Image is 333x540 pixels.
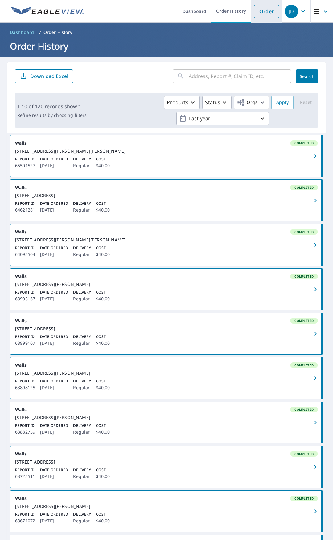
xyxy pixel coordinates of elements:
[40,428,68,436] p: [DATE]
[285,5,298,18] div: JD
[96,467,110,473] p: Cost
[11,7,84,16] img: EV Logo
[15,290,35,295] p: Report ID
[40,423,68,428] p: Date Ordered
[291,363,317,367] span: Completed
[96,156,110,162] p: Cost
[15,407,318,412] div: Walls
[15,384,35,391] p: 63898125
[40,162,68,169] p: [DATE]
[187,113,259,124] p: Last year
[15,340,35,347] p: 63899107
[10,269,323,310] a: WallsCompleted[STREET_ADDRESS][PERSON_NAME]Report ID63905167Date Ordered[DATE]DeliveryRegularCost...
[40,251,68,258] p: [DATE]
[73,251,91,258] p: Regular
[73,162,91,169] p: Regular
[96,334,110,340] p: Cost
[15,237,318,243] div: [STREET_ADDRESS][PERSON_NAME][PERSON_NAME]
[301,73,313,79] span: Search
[40,517,68,525] p: [DATE]
[40,290,68,295] p: Date Ordered
[271,96,294,109] button: Apply
[73,334,91,340] p: Delivery
[15,251,35,258] p: 64095504
[15,201,35,206] p: Report ID
[15,428,35,436] p: 63882759
[291,319,317,323] span: Completed
[96,428,110,436] p: $40.00
[73,378,91,384] p: Delivery
[39,29,41,36] li: /
[73,290,91,295] p: Delivery
[15,295,35,303] p: 63905167
[291,141,317,145] span: Completed
[40,512,68,517] p: Date Ordered
[291,230,317,234] span: Completed
[15,504,318,509] div: [STREET_ADDRESS][PERSON_NAME]
[73,156,91,162] p: Delivery
[73,340,91,347] p: Regular
[15,473,35,480] p: 63725511
[15,185,318,190] div: Walls
[17,113,87,118] p: Refine results by choosing filters
[17,103,87,110] p: 1-10 of 120 records shown
[15,318,318,324] div: Walls
[15,245,35,251] p: Report ID
[43,29,72,35] p: Order History
[291,274,317,278] span: Completed
[15,156,35,162] p: Report ID
[237,99,257,106] span: Orgs
[73,206,91,214] p: Regular
[254,5,279,18] a: Order
[15,415,318,420] div: [STREET_ADDRESS][PERSON_NAME]
[96,384,110,391] p: $40.00
[15,496,318,501] div: Walls
[73,423,91,428] p: Delivery
[176,112,269,125] button: Last year
[15,282,318,287] div: [STREET_ADDRESS][PERSON_NAME]
[10,357,323,399] a: WallsCompleted[STREET_ADDRESS][PERSON_NAME]Report ID63898125Date Ordered[DATE]DeliveryRegularCost...
[15,370,318,376] div: [STREET_ADDRESS][PERSON_NAME]
[96,290,110,295] p: Cost
[276,99,289,106] span: Apply
[15,378,35,384] p: Report ID
[167,99,188,106] p: Products
[73,295,91,303] p: Regular
[15,206,35,214] p: 64621281
[40,467,68,473] p: Date Ordered
[40,384,68,391] p: [DATE]
[10,402,323,443] a: WallsCompleted[STREET_ADDRESS][PERSON_NAME]Report ID63882759Date Ordered[DATE]DeliveryRegularCost...
[10,135,323,177] a: WallsCompleted[STREET_ADDRESS][PERSON_NAME][PERSON_NAME]Report ID65501527Date Ordered[DATE]Delive...
[15,193,318,198] div: [STREET_ADDRESS]
[96,201,110,206] p: Cost
[234,96,269,109] button: Orgs
[40,334,68,340] p: Date Ordered
[73,512,91,517] p: Delivery
[15,451,318,457] div: Walls
[96,512,110,517] p: Cost
[10,313,323,354] a: WallsCompleted[STREET_ADDRESS]Report ID63899107Date Ordered[DATE]DeliveryRegularCost$40.00
[15,517,35,525] p: 63671072
[96,295,110,303] p: $40.00
[40,378,68,384] p: Date Ordered
[40,201,68,206] p: Date Ordered
[10,29,34,35] span: Dashboard
[164,96,200,109] button: Products
[15,148,318,154] div: [STREET_ADDRESS][PERSON_NAME][PERSON_NAME]
[73,384,91,391] p: Regular
[15,274,318,279] div: Walls
[7,40,326,52] h1: Order History
[291,452,317,456] span: Completed
[73,473,91,480] p: Regular
[73,428,91,436] p: Regular
[96,206,110,214] p: $40.00
[96,473,110,480] p: $40.00
[96,245,110,251] p: Cost
[73,245,91,251] p: Delivery
[291,496,317,501] span: Completed
[291,407,317,412] span: Completed
[40,340,68,347] p: [DATE]
[10,491,323,532] a: WallsCompleted[STREET_ADDRESS][PERSON_NAME]Report ID63671072Date Ordered[DATE]DeliveryRegularCost...
[10,224,323,266] a: WallsCompleted[STREET_ADDRESS][PERSON_NAME][PERSON_NAME]Report ID64095504Date Ordered[DATE]Delive...
[205,99,220,106] p: Status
